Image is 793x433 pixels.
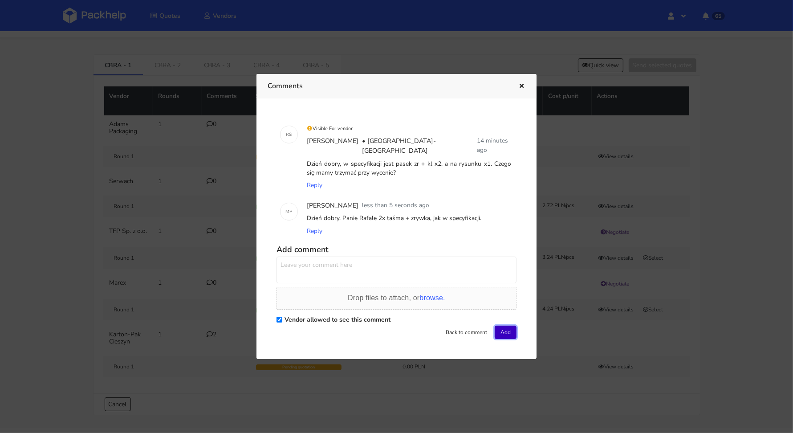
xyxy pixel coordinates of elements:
[305,135,360,157] div: [PERSON_NAME]
[307,125,353,132] small: Visible For vendor
[268,80,505,92] h3: Comments
[348,294,445,302] span: Drop files to attach, or
[290,206,293,217] span: P
[305,158,513,180] div: Dzień dobry, w specyfikacji jest pasek zr + kl x2, a na rysunku x1. Czego się mamy trzymać przy w...
[440,326,493,339] button: Back to comment
[419,294,445,302] span: browse.
[277,245,516,255] h5: Add comment
[286,129,289,140] span: R
[360,135,475,157] div: • [GEOGRAPHIC_DATA]-[GEOGRAPHIC_DATA]
[289,129,292,140] span: S
[307,227,322,235] span: Reply
[305,199,360,212] div: [PERSON_NAME]
[305,212,513,225] div: Dzień dobry. Panie Rafale 2x taśma + zrywka, jak w specyfikacji.
[495,326,516,339] button: Add
[475,135,513,157] div: 14 minutes ago
[307,181,322,189] span: Reply
[360,199,431,212] div: less than 5 seconds ago
[286,206,290,217] span: M
[285,315,390,324] label: Vendor allowed to see this comment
